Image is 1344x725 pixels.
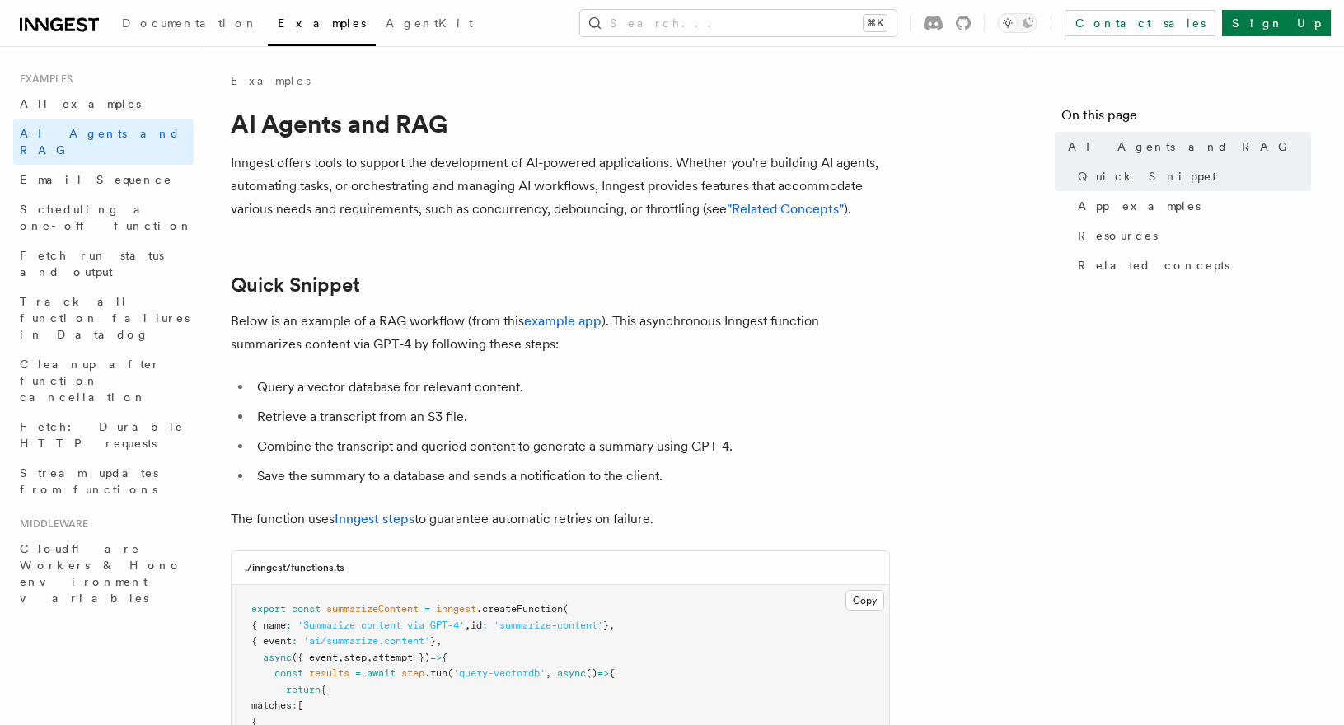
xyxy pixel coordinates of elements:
p: The function uses to guarantee automatic retries on failure. [231,507,890,531]
a: Examples [231,72,311,89]
span: async [263,652,292,663]
span: , [338,652,344,663]
span: inngest [436,603,476,615]
span: : [482,620,488,631]
span: .createFunction [476,603,563,615]
span: } [430,635,436,647]
span: } [603,620,609,631]
span: Middleware [13,517,88,531]
span: , [367,652,372,663]
h4: On this page [1061,105,1311,132]
span: , [465,620,471,631]
span: 'summarize-content' [494,620,603,631]
a: App examples [1071,191,1311,221]
span: { event [251,635,292,647]
span: [ [297,699,303,711]
li: Retrieve a transcript from an S3 file. [252,405,890,428]
span: { name [251,620,286,631]
a: Email Sequence [13,165,194,194]
span: Stream updates from functions [20,466,158,496]
span: 'ai/summarize.content' [303,635,430,647]
span: () [586,667,597,679]
span: { [321,684,326,695]
a: Contact sales [1065,10,1215,36]
a: Scheduling a one-off function [13,194,194,241]
a: Resources [1071,221,1311,250]
a: Fetch run status and output [13,241,194,287]
span: async [557,667,586,679]
span: Fetch run status and output [20,249,164,278]
h3: ./inngest/functions.ts [245,561,344,574]
a: Cleanup after function cancellation [13,349,194,412]
span: Scheduling a one-off function [20,203,193,232]
a: Related concepts [1071,250,1311,280]
span: 'Summarize content via GPT-4' [297,620,465,631]
span: { [609,667,615,679]
span: AI Agents and RAG [20,127,180,157]
li: Combine the transcript and queried content to generate a summary using GPT-4. [252,435,890,458]
a: Fetch: Durable HTTP requests [13,412,194,458]
span: return [286,684,321,695]
a: AI Agents and RAG [1061,132,1311,161]
span: AgentKit [386,16,473,30]
span: => [597,667,609,679]
span: 'query-vectordb' [453,667,546,679]
span: : [286,620,292,631]
span: Documentation [122,16,258,30]
button: Toggle dark mode [998,13,1037,33]
span: : [292,635,297,647]
span: Examples [278,16,366,30]
span: App examples [1078,198,1201,214]
span: attempt }) [372,652,430,663]
span: = [355,667,361,679]
span: All examples [20,97,141,110]
span: , [436,635,442,647]
a: Track all function failures in Datadog [13,287,194,349]
span: results [309,667,349,679]
li: Query a vector database for relevant content. [252,376,890,399]
span: await [367,667,396,679]
kbd: ⌘K [864,15,887,31]
span: Related concepts [1078,257,1229,274]
span: { [442,652,447,663]
span: Examples [13,72,73,86]
span: id [471,620,482,631]
a: Sign Up [1222,10,1331,36]
h1: AI Agents and RAG [231,109,890,138]
span: : [292,699,297,711]
span: Quick Snippet [1078,168,1216,185]
span: matches [251,699,292,711]
p: Inngest offers tools to support the development of AI-powered applications. Whether you're buildi... [231,152,890,221]
span: => [430,652,442,663]
span: Cleanup after function cancellation [20,358,161,404]
span: , [609,620,615,631]
span: const [292,603,321,615]
span: = [424,603,430,615]
a: Cloudflare Workers & Hono environment variables [13,534,194,613]
p: Below is an example of a RAG workflow (from this ). This asynchronous Inngest function summarizes... [231,310,890,356]
a: All examples [13,89,194,119]
span: Fetch: Durable HTTP requests [20,420,184,450]
span: Resources [1078,227,1158,244]
button: Search...⌘K [580,10,897,36]
span: ( [563,603,569,615]
span: ( [447,667,453,679]
a: Quick Snippet [231,274,360,297]
span: export [251,603,286,615]
span: const [274,667,303,679]
a: Quick Snippet [1071,161,1311,191]
button: Copy [845,590,884,611]
span: step [344,652,367,663]
span: .run [424,667,447,679]
a: "Related Concepts" [727,201,844,217]
a: Inngest steps [335,511,414,526]
a: example app [524,313,602,329]
span: Email Sequence [20,173,172,186]
a: Stream updates from functions [13,458,194,504]
a: AgentKit [376,5,483,44]
span: AI Agents and RAG [1068,138,1296,155]
span: Track all function failures in Datadog [20,295,190,341]
span: step [401,667,424,679]
a: Examples [268,5,376,46]
a: AI Agents and RAG [13,119,194,165]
